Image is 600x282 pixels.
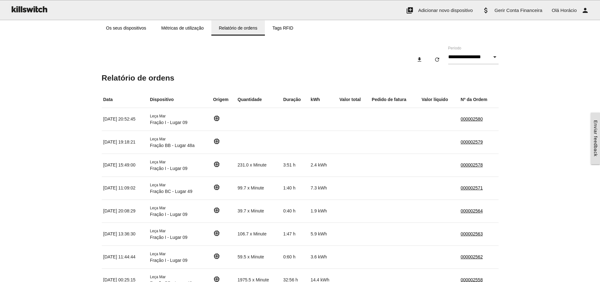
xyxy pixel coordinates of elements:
[213,206,220,214] i: memory
[591,113,600,164] a: Enviar feedback
[461,116,483,121] a: 000002580
[213,252,220,260] i: memory
[211,92,236,108] th: Origem
[482,0,490,20] i: attach_money
[309,245,338,268] td: 3.6 kWh
[406,0,414,20] i: add_to_photos
[213,229,220,237] i: memory
[150,275,166,279] span: Leça Mar
[461,231,483,236] a: 000002563
[102,177,149,200] td: [DATE] 11:09:02
[282,92,309,108] th: Duração
[461,139,483,144] a: 000002579
[213,138,220,145] i: memory
[420,92,459,108] th: Valor líquido
[213,183,220,191] i: memory
[309,92,338,108] th: kWh
[211,20,265,36] a: Relatório de ordens
[494,8,542,13] span: Gerir Conta Financeira
[338,92,370,108] th: Valor total
[150,137,166,141] span: Leça Mar
[150,189,192,194] span: Fração BC - Lugar 49
[150,229,166,233] span: Leça Mar
[416,54,423,65] i: download
[418,8,473,13] span: Adicionar novo dispositivo
[459,92,499,108] th: Nº da Ordem
[461,185,483,190] a: 000002571
[461,254,483,259] a: 000002562
[236,177,282,200] td: 99.7 x Minute
[370,92,420,108] th: Pedido de fatura
[429,54,445,65] button: refresh
[265,20,301,36] a: Tags RFID
[309,223,338,245] td: 5.9 kWh
[150,114,166,118] span: Leça Mar
[236,245,282,268] td: 59.5 x Minute
[150,120,187,125] span: Fração I - Lugar 09
[150,183,166,187] span: Leça Mar
[309,154,338,177] td: 2.4 kWh
[9,0,49,18] img: ks-logo-black-160-b.png
[150,206,166,210] span: Leça Mar
[102,200,149,223] td: [DATE] 20:08:29
[282,154,309,177] td: 3:51 h
[102,92,149,108] th: Data
[236,200,282,223] td: 39.7 x Minute
[102,108,149,131] td: [DATE] 20:52:45
[150,252,166,256] span: Leça Mar
[150,235,187,240] span: Fração I - Lugar 09
[154,20,211,36] a: Métricas de utilização
[150,160,166,164] span: Leça Mar
[102,154,149,177] td: [DATE] 15:49:00
[448,45,461,51] label: Período
[150,258,187,263] span: Fração I - Lugar 09
[411,54,428,65] button: download
[236,223,282,245] td: 106.7 x Minute
[282,177,309,200] td: 1:40 h
[148,92,211,108] th: Dispositivo
[309,177,338,200] td: 7.3 kWh
[102,74,499,82] h5: Relatório de ordens
[282,245,309,268] td: 0:60 h
[150,166,187,171] span: Fração I - Lugar 09
[560,8,577,13] span: Horácio
[99,20,154,36] a: Os seus dispositivos
[309,200,338,223] td: 1.9 kWh
[102,245,149,268] td: [DATE] 11:44:44
[150,212,187,217] span: Fração I - Lugar 09
[102,131,149,154] td: [DATE] 19:18:21
[236,92,282,108] th: Quantidade
[461,208,483,213] a: 000002564
[581,0,589,20] i: person
[213,161,220,168] i: memory
[434,54,440,65] i: refresh
[102,223,149,245] td: [DATE] 13:36:30
[236,154,282,177] td: 231.0 x Minute
[461,162,483,167] a: 000002578
[552,8,559,13] span: Olá
[282,200,309,223] td: 0:40 h
[282,223,309,245] td: 1:47 h
[150,143,195,148] span: Fração BB - Lugar 48a
[213,115,220,122] i: memory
